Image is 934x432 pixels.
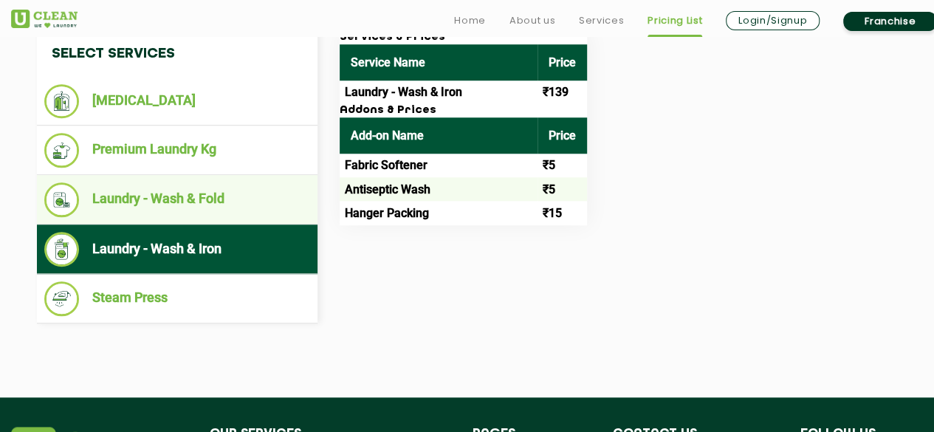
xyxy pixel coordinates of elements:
[340,154,538,177] td: Fabric Softener
[454,12,486,30] a: Home
[340,201,538,224] td: Hanger Packing
[579,12,624,30] a: Services
[44,182,310,217] li: Laundry - Wash & Fold
[340,31,587,44] h3: Services & Prices
[340,44,538,80] th: Service Name
[44,232,79,267] img: Laundry - Wash & Iron
[44,133,79,168] img: Premium Laundry Kg
[44,133,310,168] li: Premium Laundry Kg
[37,31,317,77] h4: Select Services
[509,12,555,30] a: About us
[340,80,538,104] td: Laundry - Wash & Iron
[44,232,310,267] li: Laundry - Wash & Iron
[44,84,310,118] li: [MEDICAL_DATA]
[340,177,538,201] td: Antiseptic Wash
[44,281,79,316] img: Steam Press
[340,117,538,154] th: Add-on Name
[726,11,820,30] a: Login/Signup
[340,104,587,117] h3: Addons & Prices
[11,10,78,28] img: UClean Laundry and Dry Cleaning
[538,44,587,80] th: Price
[538,201,587,224] td: ₹15
[44,84,79,118] img: Dry Cleaning
[538,117,587,154] th: Price
[538,154,587,177] td: ₹5
[538,177,587,201] td: ₹5
[538,80,587,104] td: ₹139
[44,281,310,316] li: Steam Press
[648,12,702,30] a: Pricing List
[44,182,79,217] img: Laundry - Wash & Fold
